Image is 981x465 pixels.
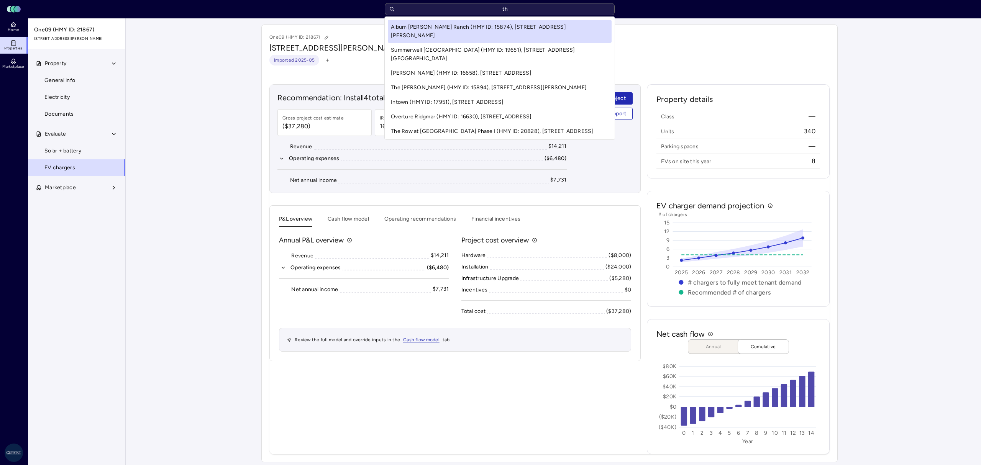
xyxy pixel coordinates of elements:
[388,66,612,80] a: [PERSON_NAME] (HMY ID: 16658), [STREET_ADDRESS]
[388,20,612,43] a: Album [PERSON_NAME] Ranch (HMY ID: 15874), [STREET_ADDRESS][PERSON_NAME]
[388,124,612,139] a: The Row at [GEOGRAPHIC_DATA] Phase I (HMY ID: 20828), [STREET_ADDRESS]
[388,80,612,95] a: The [PERSON_NAME] (HMY ID: 15894), [STREET_ADDRESS][PERSON_NAME]
[388,139,612,153] a: [PERSON_NAME] (HMY ID: 15201), [STREET_ADDRESS]
[388,95,612,110] a: Intown (HMY ID: 17951), [STREET_ADDRESS]
[388,110,612,124] a: Overture Ridgmar (HMY ID: 16630), [STREET_ADDRESS]
[388,43,612,66] a: Summerwell [GEOGRAPHIC_DATA] (HMY ID: 19651), [STREET_ADDRESS] [GEOGRAPHIC_DATA]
